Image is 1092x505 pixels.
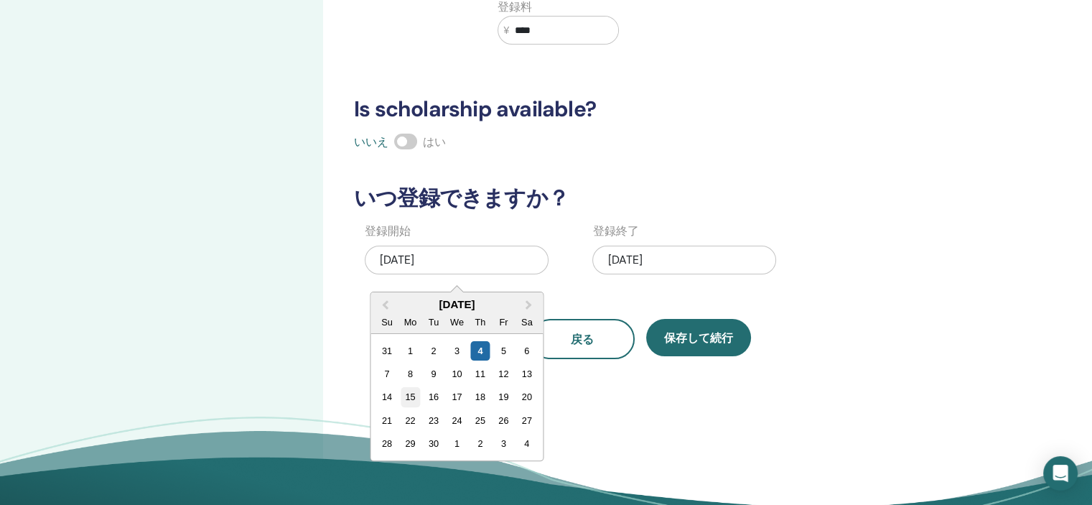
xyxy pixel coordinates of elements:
[1043,456,1078,491] div: Open Intercom Messenger
[424,364,443,384] div: Choose Tuesday, September 9th, 2025
[354,134,388,149] span: いいえ
[470,387,490,407] div: Choose Thursday, September 18th, 2025
[447,341,467,361] div: Choose Wednesday, September 3rd, 2025
[401,364,420,384] div: Choose Monday, September 8th, 2025
[401,387,420,407] div: Choose Monday, September 15th, 2025
[517,364,536,384] div: Choose Saturday, September 13th, 2025
[423,134,446,149] span: はい
[517,411,536,430] div: Choose Saturday, September 27th, 2025
[571,332,594,347] span: 戻る
[447,411,467,430] div: Choose Wednesday, September 24th, 2025
[424,434,443,453] div: Choose Tuesday, September 30th, 2025
[424,411,443,430] div: Choose Tuesday, September 23rd, 2025
[447,312,467,332] div: We
[377,312,396,332] div: Su
[365,246,549,274] div: [DATE]
[494,312,513,332] div: Fr
[592,223,638,240] label: 登録終了
[517,341,536,361] div: Choose Saturday, September 6th, 2025
[424,387,443,407] div: Choose Tuesday, September 16th, 2025
[504,23,510,38] span: ¥
[401,434,420,453] div: Choose Monday, September 29th, 2025
[494,364,513,384] div: Choose Friday, September 12th, 2025
[365,223,411,240] label: 登録開始
[447,434,467,453] div: Choose Wednesday, October 1st, 2025
[424,341,443,361] div: Choose Tuesday, September 2nd, 2025
[345,96,935,122] h3: Is scholarship available?
[517,434,536,453] div: Choose Saturday, October 4th, 2025
[530,319,635,359] button: 戻る
[470,341,490,361] div: Choose Thursday, September 4th, 2025
[470,434,490,453] div: Choose Thursday, October 2nd, 2025
[494,341,513,361] div: Choose Friday, September 5th, 2025
[375,339,538,455] div: Month September, 2025
[370,298,543,310] div: [DATE]
[470,411,490,430] div: Choose Thursday, September 25th, 2025
[470,312,490,332] div: Th
[494,411,513,430] div: Choose Friday, September 26th, 2025
[377,364,396,384] div: Choose Sunday, September 7th, 2025
[517,312,536,332] div: Sa
[401,341,420,361] div: Choose Monday, September 1st, 2025
[377,341,396,361] div: Choose Sunday, August 31st, 2025
[370,292,543,461] div: Choose Date
[664,330,733,346] span: 保存して続行
[447,364,467,384] div: Choose Wednesday, September 10th, 2025
[518,294,541,317] button: Next Month
[646,319,751,356] button: 保存して続行
[494,434,513,453] div: Choose Friday, October 3rd, 2025
[592,246,776,274] div: [DATE]
[494,387,513,407] div: Choose Friday, September 19th, 2025
[345,185,935,211] h3: いつ登録できますか？
[424,312,443,332] div: Tu
[401,312,420,332] div: Mo
[470,364,490,384] div: Choose Thursday, September 11th, 2025
[377,411,396,430] div: Choose Sunday, September 21st, 2025
[377,434,396,453] div: Choose Sunday, September 28th, 2025
[377,387,396,407] div: Choose Sunday, September 14th, 2025
[517,387,536,407] div: Choose Saturday, September 20th, 2025
[372,294,395,317] button: Previous Month
[401,411,420,430] div: Choose Monday, September 22nd, 2025
[447,387,467,407] div: Choose Wednesday, September 17th, 2025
